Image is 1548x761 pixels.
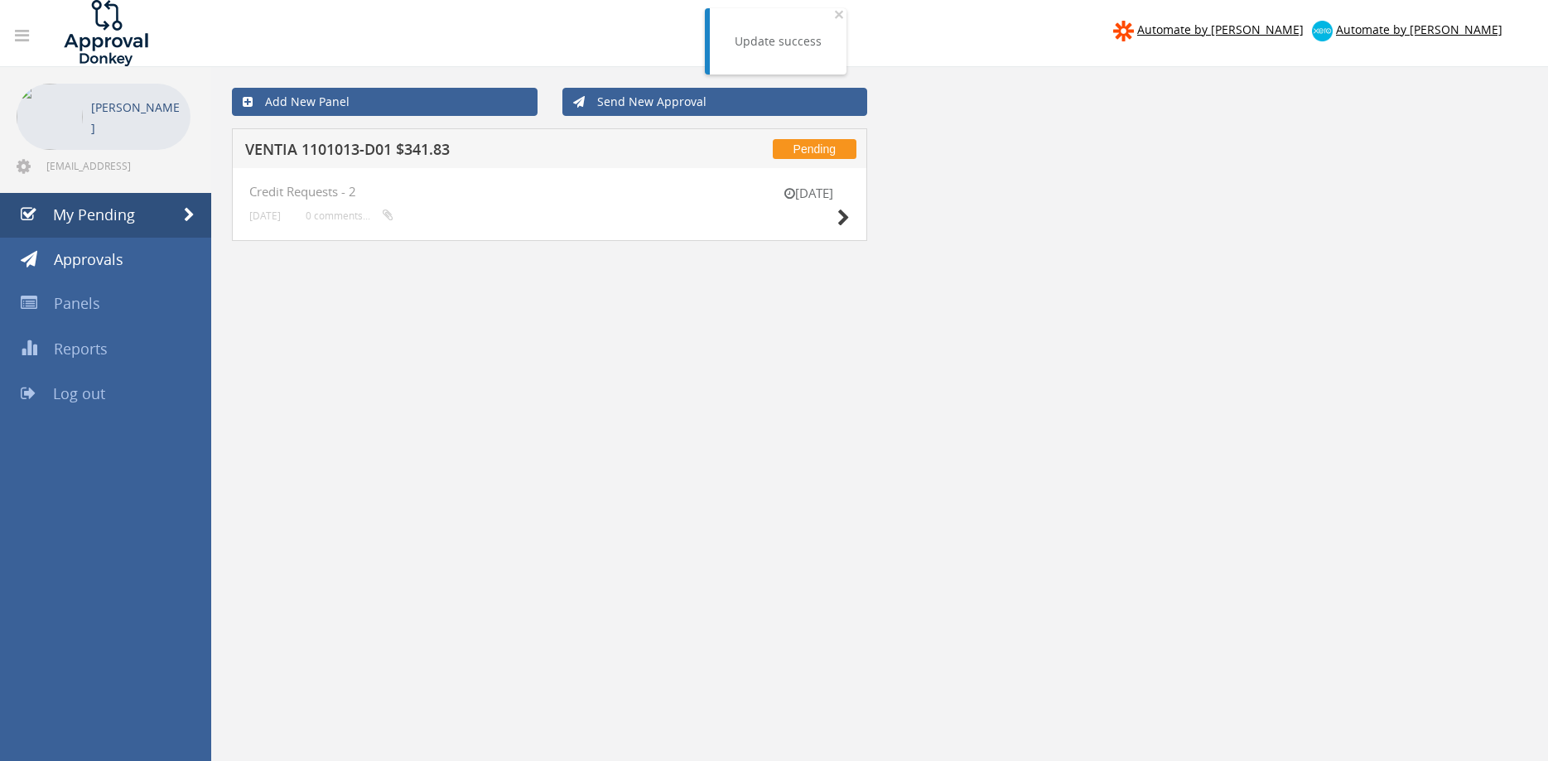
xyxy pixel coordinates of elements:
[249,210,281,222] small: [DATE]
[735,33,822,50] div: Update success
[1113,21,1134,41] img: zapier-logomark.png
[562,88,868,116] a: Send New Approval
[91,97,182,138] p: [PERSON_NAME]
[1336,22,1502,37] span: Automate by [PERSON_NAME]
[773,139,856,159] span: Pending
[767,185,850,202] small: [DATE]
[53,383,105,403] span: Log out
[54,249,123,269] span: Approvals
[53,205,135,224] span: My Pending
[54,293,100,313] span: Panels
[306,210,393,222] small: 0 comments...
[1137,22,1304,37] span: Automate by [PERSON_NAME]
[834,2,844,26] span: ×
[245,142,672,162] h5: VENTIA 1101013-D01 $341.83
[54,339,108,359] span: Reports
[1312,21,1333,41] img: xero-logo.png
[249,185,850,199] h4: Credit Requests - 2
[232,88,538,116] a: Add New Panel
[46,159,187,172] span: [EMAIL_ADDRESS][DOMAIN_NAME]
